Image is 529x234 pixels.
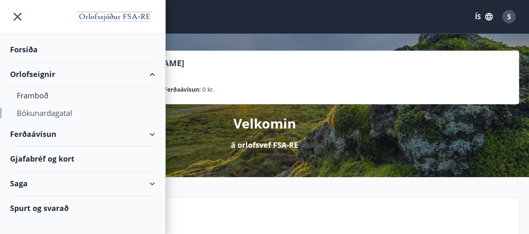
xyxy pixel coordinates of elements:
div: Bókunardagatal [17,104,148,122]
button: menu [10,9,25,24]
p: á orlofsvef FSA-RE [231,139,298,150]
img: union_logo [74,9,155,26]
div: Gjafabréf og kort [10,147,155,171]
span: S [507,12,511,21]
div: Spurt og svarað [10,196,155,220]
span: 0 kr. [202,85,215,94]
div: Orlofseignir [10,62,155,87]
p: Næstu helgi [72,219,512,233]
div: Ferðaávísun [10,122,155,147]
button: ÍS [470,9,497,24]
p: Ferðaávísun : [164,85,201,94]
div: Framboð [17,87,148,104]
div: Forsíða [10,37,155,62]
p: Velkomin [233,114,296,133]
button: S [499,7,519,27]
div: Saga [10,171,155,196]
